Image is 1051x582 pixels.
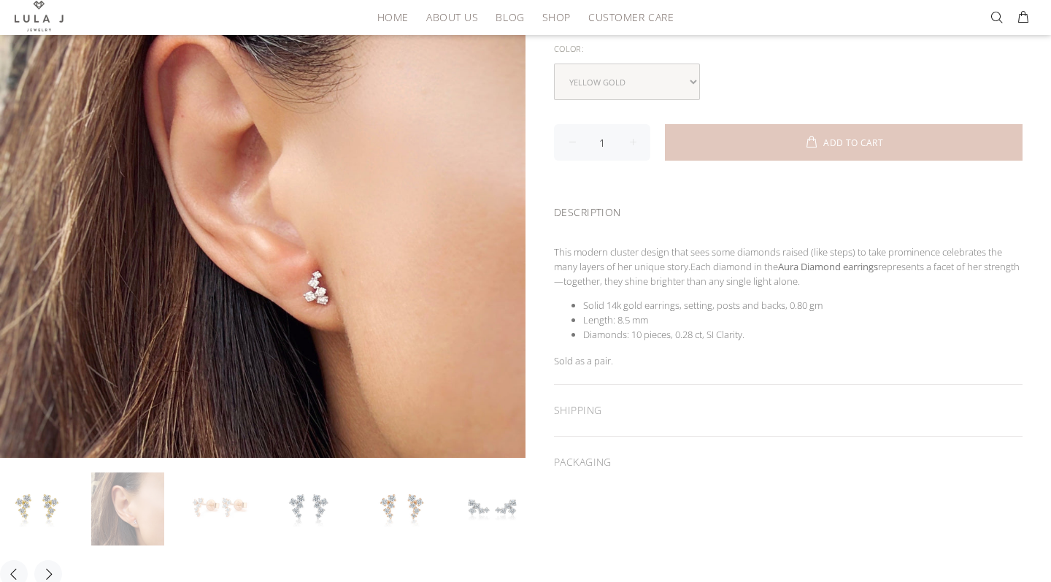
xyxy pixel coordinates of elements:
[665,124,1023,161] button: ADD TO CART
[583,298,1023,313] li: Solid 14k gold earrings, setting, posts and backs, 0.80 gm
[554,353,1023,368] p: Sold as a pair.
[823,139,883,148] span: ADD TO CART
[554,245,1023,288] p: This modern cluster design that sees some diamonds raised (like steps) to take prominence celebra...
[369,6,417,28] a: HOME
[487,6,533,28] a: Blog
[542,12,571,23] span: Shop
[417,6,487,28] a: About Us
[426,12,478,23] span: About Us
[580,6,674,28] a: Customer Care
[778,260,878,273] strong: Aura Diamond earrings
[496,12,524,23] span: Blog
[554,187,1023,233] div: DESCRIPTION
[554,385,1023,436] div: SHIPPING
[534,6,580,28] a: Shop
[377,12,409,23] span: HOME
[588,12,674,23] span: Customer Care
[554,437,1023,488] div: PACKAGING
[554,39,1023,58] div: Color:
[583,313,1023,327] li: Length: 8.5 mm
[583,327,1023,342] li: Diamonds: 10 pieces, 0.28 ct, SI Clarity.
